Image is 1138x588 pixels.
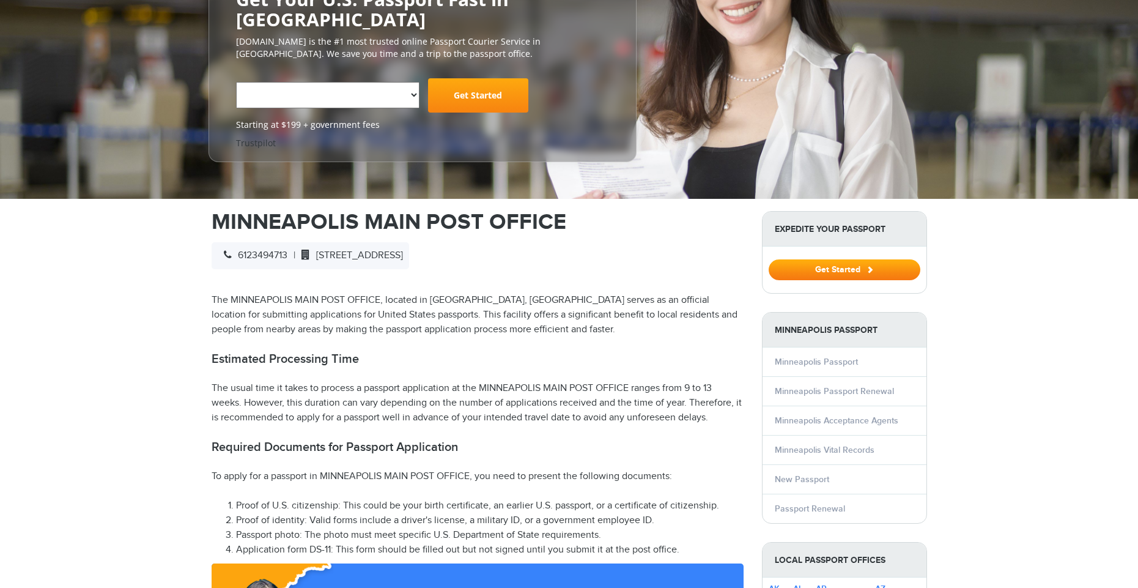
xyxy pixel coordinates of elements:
[763,212,926,247] strong: Expedite Your Passport
[295,250,403,261] span: [STREET_ADDRESS]
[775,504,845,514] a: Passport Renewal
[775,474,829,485] a: New Passport
[763,313,926,348] strong: Minneapolis Passport
[212,352,744,367] h2: Estimated Processing Time
[775,357,858,367] a: Minneapolis Passport
[769,259,920,280] button: Get Started
[236,513,744,528] li: Proof of identity: Valid forms include a driver's license, a military ID, or a government employe...
[212,293,744,337] p: The MINNEAPOLIS MAIN POST OFFICE, located in [GEOGRAPHIC_DATA], [GEOGRAPHIC_DATA] serves as an of...
[775,445,874,455] a: Minneapolis Vital Records
[236,543,744,557] li: Application form DS-11: This form should be filled out but not signed until you submit it at the ...
[236,35,609,60] p: [DOMAIN_NAME] is the #1 most trusted online Passport Courier Service in [GEOGRAPHIC_DATA]. We sav...
[236,119,609,131] span: Starting at $199 + government fees
[212,440,744,455] h2: Required Documents for Passport Application
[212,242,409,269] div: |
[775,415,898,426] a: Minneapolis Acceptance Agents
[236,528,744,543] li: Passport photo: The photo must meet specific U.S. Department of State requirements.
[769,264,920,274] a: Get Started
[775,386,894,396] a: Minneapolis Passport Renewal
[212,211,744,233] h1: MINNEAPOLIS MAIN POST OFFICE
[428,78,528,113] a: Get Started
[212,469,744,484] p: To apply for a passport in MINNEAPOLIS MAIN POST OFFICE, you need to present the following docume...
[212,381,744,425] p: The usual time it takes to process a passport application at the MINNEAPOLIS MAIN POST OFFICE ran...
[763,543,926,578] strong: Local Passport Offices
[218,250,287,261] span: 6123494713
[236,137,276,149] a: Trustpilot
[236,499,744,513] li: Proof of U.S. citizenship: This could be your birth certificate, an earlier U.S. passport, or a c...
